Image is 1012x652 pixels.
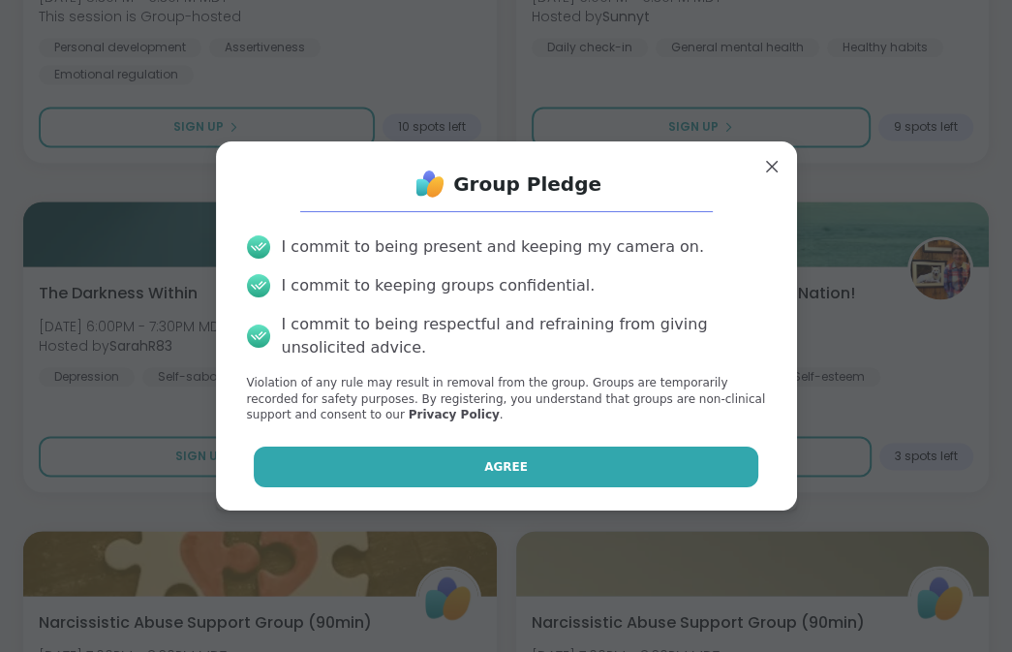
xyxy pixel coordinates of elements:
div: I commit to being present and keeping my camera on. [282,235,704,259]
button: Agree [254,447,758,487]
a: Privacy Policy [409,408,500,421]
p: Violation of any rule may result in removal from the group. Groups are temporarily recorded for s... [247,375,766,423]
h1: Group Pledge [453,171,601,198]
span: Agree [484,458,528,476]
div: I commit to being respectful and refraining from giving unsolicited advice. [282,313,766,359]
div: I commit to keeping groups confidential. [282,274,596,297]
img: ShareWell Logo [411,165,449,203]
